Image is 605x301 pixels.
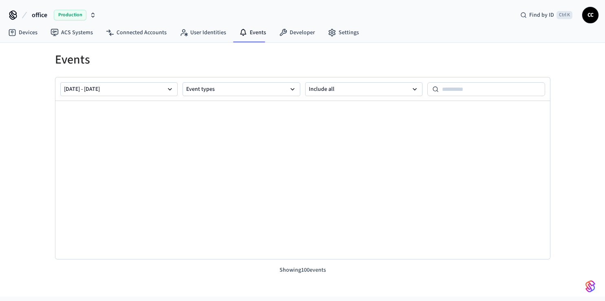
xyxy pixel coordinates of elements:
h1: Events [55,53,550,67]
span: office [32,10,47,20]
span: Ctrl K [557,11,572,19]
div: Find by IDCtrl K [514,8,579,22]
button: [DATE] - [DATE] [60,82,178,96]
a: Settings [321,25,365,40]
a: Developer [273,25,321,40]
span: Find by ID [529,11,554,19]
a: ACS Systems [44,25,99,40]
button: CC [582,7,598,23]
button: Event types [183,82,300,96]
a: User Identities [173,25,233,40]
a: Connected Accounts [99,25,173,40]
span: CC [583,8,598,22]
a: Devices [2,25,44,40]
p: Showing 100 events [55,266,550,275]
img: SeamLogoGradient.69752ec5.svg [585,280,595,293]
button: Include all [305,82,423,96]
a: Events [233,25,273,40]
span: Production [54,10,86,20]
